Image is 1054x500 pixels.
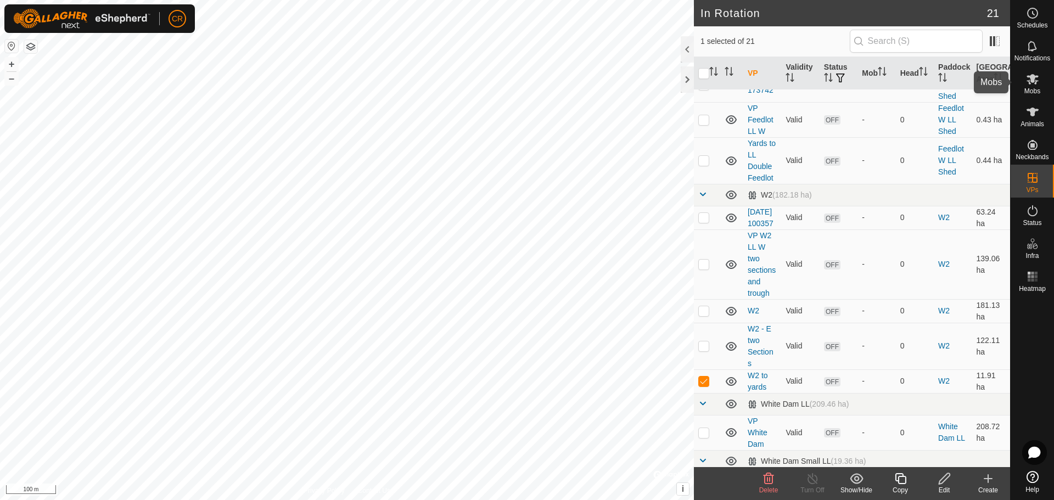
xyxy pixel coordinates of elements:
[748,400,849,409] div: White Dam LL
[824,377,840,386] span: OFF
[1023,220,1041,226] span: Status
[862,114,891,126] div: -
[987,5,999,21] span: 21
[781,369,819,393] td: Valid
[824,342,840,351] span: OFF
[878,69,887,77] p-sorticon: Activate to sort
[677,483,689,495] button: i
[786,75,794,83] p-sorticon: Activate to sort
[938,75,947,83] p-sorticon: Activate to sort
[810,400,849,408] span: (209.46 ha)
[24,40,37,53] button: Map Layers
[13,9,150,29] img: Gallagher Logo
[700,36,850,47] span: 1 selected of 21
[1019,285,1046,292] span: Heatmap
[896,137,934,184] td: 0
[781,137,819,184] td: Valid
[934,57,972,90] th: Paddock
[700,7,987,20] h2: In Rotation
[862,305,891,317] div: -
[972,102,1010,137] td: 0.43 ha
[748,371,768,391] a: W2 to yards
[781,229,819,299] td: Valid
[938,377,950,385] a: W2
[896,102,934,137] td: 0
[748,104,773,136] a: VP Feedlot LL W
[1026,187,1038,193] span: VPs
[862,259,891,270] div: -
[748,231,776,297] a: VP W2 LL W two sections and trough
[938,422,965,442] a: White Dam LL
[896,415,934,450] td: 0
[772,190,812,199] span: (182.18 ha)
[862,155,891,166] div: -
[862,212,891,223] div: -
[1011,467,1054,497] a: Help
[919,69,928,77] p-sorticon: Activate to sort
[972,206,1010,229] td: 63.24 ha
[304,486,345,496] a: Privacy Policy
[972,369,1010,393] td: 11.91 ha
[896,369,934,393] td: 0
[994,75,1002,83] p-sorticon: Activate to sort
[820,57,857,90] th: Status
[1025,252,1039,259] span: Infra
[748,139,776,182] a: Yards to LL Double Feedlot
[862,340,891,352] div: -
[966,485,1010,495] div: Create
[938,104,964,136] a: Feedlot W LL Shed
[743,57,781,90] th: VP
[896,229,934,299] td: 0
[781,102,819,137] td: Valid
[1014,55,1050,61] span: Notifications
[781,299,819,323] td: Valid
[896,57,934,90] th: Head
[831,457,866,465] span: (19.36 ha)
[748,324,773,368] a: W2 - E two Sections
[172,13,183,25] span: CR
[748,207,773,228] a: [DATE] 100357
[938,260,950,268] a: W2
[824,115,840,125] span: OFF
[748,457,866,466] div: White Dam Small LL
[682,484,684,493] span: i
[896,299,934,323] td: 0
[5,72,18,85] button: –
[938,341,950,350] a: W2
[5,58,18,71] button: +
[748,190,812,200] div: W2
[5,40,18,53] button: Reset Map
[790,485,834,495] div: Turn Off
[824,260,840,269] span: OFF
[972,137,1010,184] td: 0.44 ha
[972,415,1010,450] td: 208.72 ha
[709,69,718,77] p-sorticon: Activate to sort
[938,306,950,315] a: W2
[781,206,819,229] td: Valid
[1017,22,1047,29] span: Schedules
[1016,154,1049,160] span: Neckbands
[1021,121,1044,127] span: Animals
[878,485,922,495] div: Copy
[862,427,891,439] div: -
[938,213,950,222] a: W2
[862,375,891,387] div: -
[824,156,840,166] span: OFF
[748,417,767,448] a: VP White Dam
[896,206,934,229] td: 0
[1025,486,1039,493] span: Help
[824,307,840,316] span: OFF
[1024,88,1040,94] span: Mobs
[781,415,819,450] td: Valid
[834,485,878,495] div: Show/Hide
[781,57,819,90] th: Validity
[972,57,1010,90] th: [GEOGRAPHIC_DATA] Area
[781,323,819,369] td: Valid
[358,486,390,496] a: Contact Us
[922,485,966,495] div: Edit
[759,486,778,494] span: Delete
[972,299,1010,323] td: 181.13 ha
[824,214,840,223] span: OFF
[972,229,1010,299] td: 139.06 ha
[748,306,759,315] a: W2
